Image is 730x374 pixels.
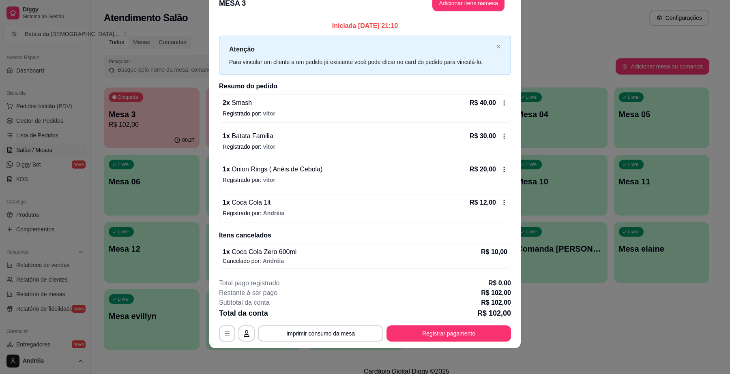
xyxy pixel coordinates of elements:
p: 1 x [223,198,271,207]
p: R$ 10,00 [481,247,507,257]
p: Atenção [229,44,493,54]
p: Registrado por: [223,143,507,151]
span: Batata Familia [230,133,273,139]
p: Subtotal da conta [219,298,270,308]
button: Registrar pagamento [386,325,511,342]
p: 1 x [223,247,296,257]
p: Restante à ser pago [219,288,277,298]
p: Registrado por: [223,209,507,217]
div: Para vincular um cliente a um pedido já existente você pode clicar no card do pedido para vinculá... [229,58,493,66]
span: Coca Cola Zero 600ml [230,248,297,255]
span: Andréia [263,210,284,216]
h2: Itens cancelados [219,231,511,240]
p: Cancelado por: [223,257,507,265]
span: vitor [263,143,275,150]
p: R$ 40,00 [470,98,496,108]
h2: Resumo do pedido [219,81,511,91]
span: vitor [263,177,275,183]
span: Onion Rings ( Anéis de Cebola) [230,166,323,173]
button: close [496,44,501,49]
p: 1 x [223,131,273,141]
p: Total da conta [219,308,268,319]
p: R$ 0,00 [488,278,511,288]
p: R$ 30,00 [470,131,496,141]
p: Registrado por: [223,176,507,184]
span: Coca Cola 1lt [230,199,271,206]
span: vitor [263,110,275,117]
p: Total pago registrado [219,278,279,288]
p: R$ 102,00 [477,308,511,319]
p: R$ 12,00 [470,198,496,207]
p: R$ 102,00 [481,288,511,298]
p: 2 x [223,98,252,108]
p: Iniciada [DATE] 21:10 [219,21,511,31]
button: Imprimir consumo da mesa [258,325,383,342]
p: R$ 20,00 [470,165,496,174]
span: Smash [230,99,252,106]
p: 1 x [223,165,322,174]
span: Andréia [263,258,284,264]
p: Registrado por: [223,109,507,118]
p: R$ 102,00 [481,298,511,308]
